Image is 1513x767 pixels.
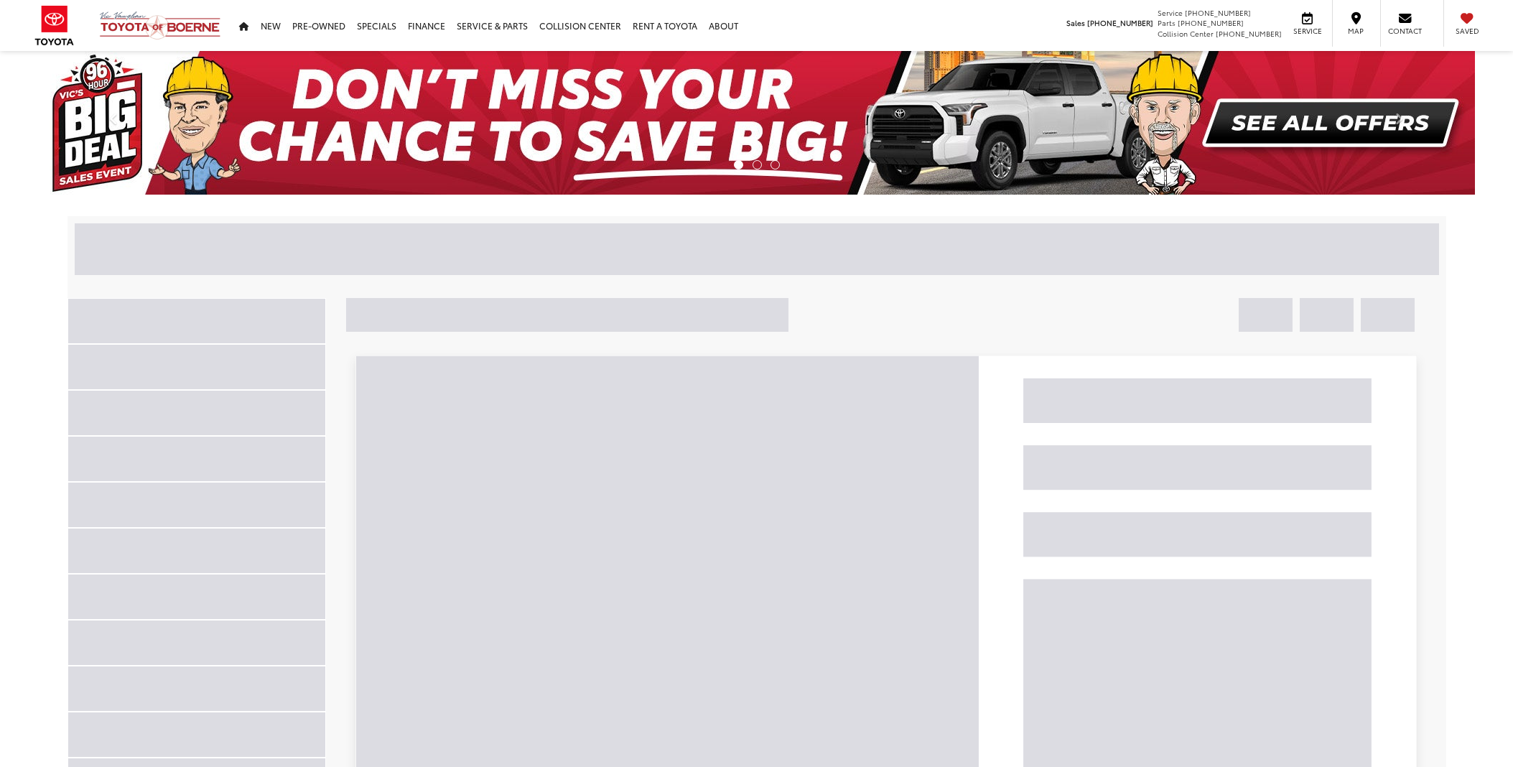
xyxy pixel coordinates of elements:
img: Vic Vaughan Toyota of Boerne [99,11,221,40]
span: Saved [1451,26,1483,36]
span: Service [1291,26,1323,36]
span: [PHONE_NUMBER] [1185,7,1251,18]
span: [PHONE_NUMBER] [1087,17,1153,28]
span: Map [1340,26,1372,36]
span: Parts [1158,17,1176,28]
span: [PHONE_NUMBER] [1178,17,1244,28]
span: [PHONE_NUMBER] [1216,28,1282,39]
span: Service [1158,7,1183,18]
span: Contact [1388,26,1422,36]
span: Collision Center [1158,28,1214,39]
span: Sales [1066,17,1085,28]
img: Big Deal Sales Event [39,51,1475,195]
